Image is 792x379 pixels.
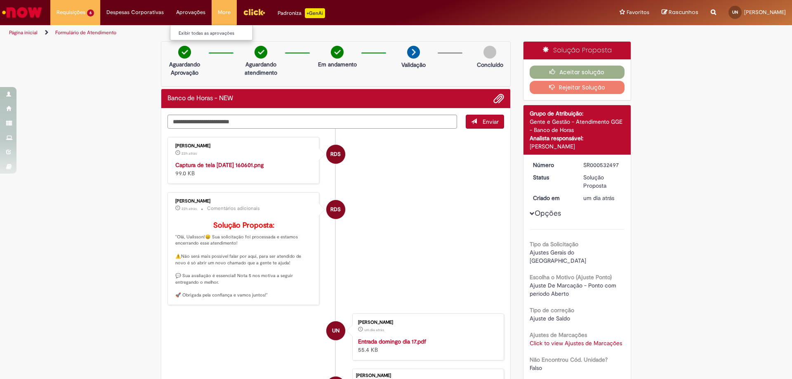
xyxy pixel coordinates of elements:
a: Entrada domingo dia 17.pdf [358,338,426,345]
div: 99.0 KB [175,161,313,177]
dt: Criado em [527,194,577,202]
b: Não Encontrou Cód. Unidade? [530,356,608,363]
b: Ajustes de Marcações [530,331,587,339]
small: Comentários adicionais [207,205,260,212]
span: um dia atrás [364,327,384,332]
span: Favoritos [627,8,649,16]
div: Grupo de Atribuição: [530,109,625,118]
div: [PERSON_NAME] [358,320,495,325]
b: Escolha o Motivo (Ajuste Ponto) [530,273,612,281]
div: Gente e Gestão - Atendimento GGE - Banco de Horas [530,118,625,134]
img: img-circle-grey.png [483,46,496,59]
b: Tipo de correção [530,306,574,314]
a: Click to view Ajustes de Marcações [530,339,622,347]
dt: Status [527,173,577,181]
div: [PERSON_NAME] [530,142,625,151]
div: 55.4 KB [358,337,495,354]
img: check-circle-green.png [331,46,344,59]
dt: Número [527,161,577,169]
div: Solução Proposta [523,42,631,59]
b: Solução Proposta: [213,221,274,230]
time: 26/08/2025 16:06:55 [181,151,197,156]
ul: Trilhas de página [6,25,522,40]
time: 26/08/2025 16:06:45 [181,206,197,211]
time: 26/08/2025 07:55:12 [364,327,384,332]
ul: Aprovações [170,25,253,40]
h2: Banco de Horas - NEW Histórico de tíquete [167,95,233,102]
span: Despesas Corporativas [106,8,164,16]
time: 26/08/2025 07:55:15 [583,194,614,202]
span: Falso [530,364,542,372]
div: Raquel De Souza [326,145,345,164]
b: Tipo da Solicitação [530,240,578,248]
div: Analista responsável: [530,134,625,142]
img: check-circle-green.png [178,46,191,59]
span: Ajuste de Saldo [530,315,570,322]
p: "Olá, Ualisson!😄 Sua solicitação foi processada e estamos encerrando esse atendimento! ⚠️Não será... [175,221,313,299]
span: More [218,8,231,16]
span: [PERSON_NAME] [744,9,786,16]
div: SR000532497 [583,161,622,169]
span: UN [332,321,339,341]
span: um dia atrás [583,194,614,202]
span: RDS [330,144,341,164]
img: click_logo_yellow_360x200.png [243,6,265,18]
a: Exibir todas as aprovações [170,29,261,38]
div: Ualisson Dos Santos Nascimento [326,321,345,340]
p: Concluído [477,61,503,69]
span: Rascunhos [669,8,698,16]
div: Solução Proposta [583,173,622,190]
div: Padroniza [278,8,325,18]
span: Ajuste De Marcação - Ponto com período Aberto [530,282,618,297]
button: Enviar [466,115,504,129]
p: Validação [401,61,426,69]
p: Aguardando atendimento [241,60,281,77]
div: [PERSON_NAME] [175,144,313,148]
a: Rascunhos [662,9,698,16]
p: Aguardando Aprovação [165,60,205,77]
span: Requisições [57,8,85,16]
span: 22h atrás [181,206,197,211]
button: Adicionar anexos [493,93,504,104]
img: arrow-next.png [407,46,420,59]
p: Em andamento [318,60,357,68]
span: 6 [87,9,94,16]
img: check-circle-green.png [255,46,267,59]
div: [PERSON_NAME] [356,373,500,378]
span: Ajustes Gerais do [GEOGRAPHIC_DATA] [530,249,586,264]
p: +GenAi [305,8,325,18]
button: Aceitar solução [530,66,625,79]
a: Página inicial [9,29,38,36]
a: Formulário de Atendimento [55,29,116,36]
textarea: Digite sua mensagem aqui... [167,115,457,129]
div: 26/08/2025 07:55:15 [583,194,622,202]
span: RDS [330,200,341,219]
span: 22h atrás [181,151,197,156]
img: ServiceNow [1,4,43,21]
button: Rejeitar Solução [530,81,625,94]
span: UN [732,9,738,15]
div: Raquel De Souza [326,200,345,219]
span: Enviar [483,118,499,125]
div: [PERSON_NAME] [175,199,313,204]
a: Captura de tela [DATE] 160601.png [175,161,264,169]
span: Aprovações [176,8,205,16]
